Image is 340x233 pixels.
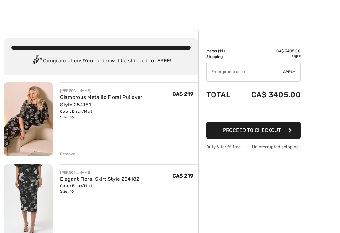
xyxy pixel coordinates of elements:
td: CA$ 3405.00 [237,84,301,105]
input: Promo code [207,62,283,81]
img: Glamorous Metallic Floral Pullover Style 254181 [4,82,53,156]
span: CA$ 219 [173,173,193,179]
button: Proceed to Checkout [206,122,301,139]
span: CA$ 219 [173,91,193,97]
a: Elegant Floral Skirt Style 254182 [60,176,139,182]
td: Items ( ) [206,48,237,54]
a: Glamorous Metallic Floral Pullover Style 254181 [60,94,143,108]
div: [PERSON_NAME] [60,88,173,94]
span: 11 [219,49,224,53]
div: Color: Black/Multi Size: 16 [60,109,173,120]
td: Free [237,54,301,60]
div: Duty & tariff-free | Uninterrupted shipping [206,144,301,150]
td: Shipping [206,54,237,60]
div: [PERSON_NAME] [60,170,139,175]
td: CA$ 3405.00 [237,48,301,54]
span: Proceed to Checkout [223,127,281,133]
iframe: PayPal-paypal [206,105,301,120]
div: Remove [60,151,76,157]
img: Congratulation2.svg [31,55,43,67]
div: Congratulations! Your order will be shipped for FREE! [11,55,191,67]
td: Total [206,84,237,105]
div: Color: Black/Multi Size: 16 [60,183,139,194]
span: Apply [283,69,296,75]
